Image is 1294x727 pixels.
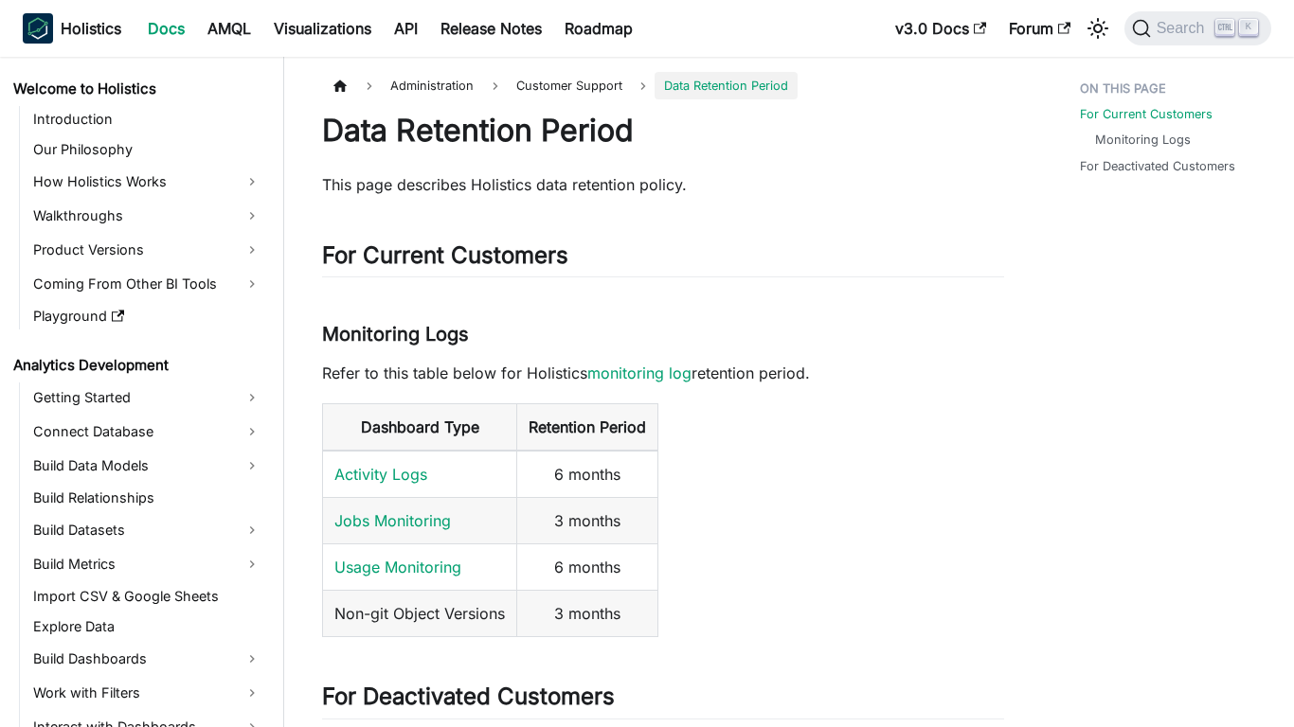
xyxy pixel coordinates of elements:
[322,323,1004,346] h3: Monitoring Logs
[27,678,267,708] a: Work with Filters
[322,362,1004,384] p: Refer to this table below for Holistics retention period.
[322,173,1004,196] p: This page describes Holistics data retention policy.
[381,72,483,99] span: Administration
[322,241,1004,277] h2: For Current Customers
[529,602,646,625] center: 3 months
[322,683,1004,718] h2: For Deactivated Customers
[517,404,658,452] th: Retention Period
[27,106,267,133] a: Introduction
[383,13,429,44] a: API
[884,13,997,44] a: v3.0 Docs
[27,235,267,265] a: Product Versions
[322,72,1004,99] nav: Breadcrumbs
[196,13,262,44] a: AMQL
[1124,11,1271,45] button: Search (Ctrl+K)
[27,451,267,481] a: Build Data Models
[334,465,427,484] a: Activity Logs
[1080,105,1213,123] a: For Current Customers
[23,13,121,44] a: HolisticsHolistics
[997,13,1082,44] a: Forum
[27,269,267,299] a: Coming From Other BI Tools
[322,72,358,99] a: Home page
[323,591,517,637] td: Non-git Object Versions
[322,112,1004,150] h1: Data Retention Period
[429,13,553,44] a: Release Notes
[323,404,517,452] th: Dashboard Type
[529,463,646,486] center: 6 months
[587,363,692,382] a: monitoring log
[529,556,646,578] center: 6 months
[27,417,267,447] a: Connect Database
[27,515,267,545] a: Build Datasets
[136,13,196,44] a: Docs
[8,352,267,379] a: Analytics Development
[529,509,646,532] center: 3 months
[23,13,53,44] img: Holistics
[507,72,632,99] span: Customer Support
[655,72,798,99] span: Data Retention Period
[1095,131,1191,149] a: Monitoring Logs
[1083,13,1113,44] button: Switch between dark and light mode (currently light mode)
[1239,19,1258,36] kbd: K
[1151,20,1216,37] span: Search
[27,201,267,231] a: Walkthroughs
[27,583,267,610] a: Import CSV & Google Sheets
[262,13,383,44] a: Visualizations
[553,13,644,44] a: Roadmap
[334,558,461,576] a: Usage Monitoring
[27,485,267,511] a: Build Relationships
[334,511,451,530] a: Jobs Monitoring
[61,17,121,40] b: Holistics
[27,382,267,413] a: Getting Started
[1080,157,1235,175] a: For Deactivated Customers
[27,303,267,329] a: Playground
[27,167,267,197] a: How Holistics Works
[8,76,267,102] a: Welcome to Holistics
[27,613,267,640] a: Explore Data
[27,136,267,163] a: Our Philosophy
[27,549,267,579] a: Build Metrics
[27,644,267,674] a: Build Dashboards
